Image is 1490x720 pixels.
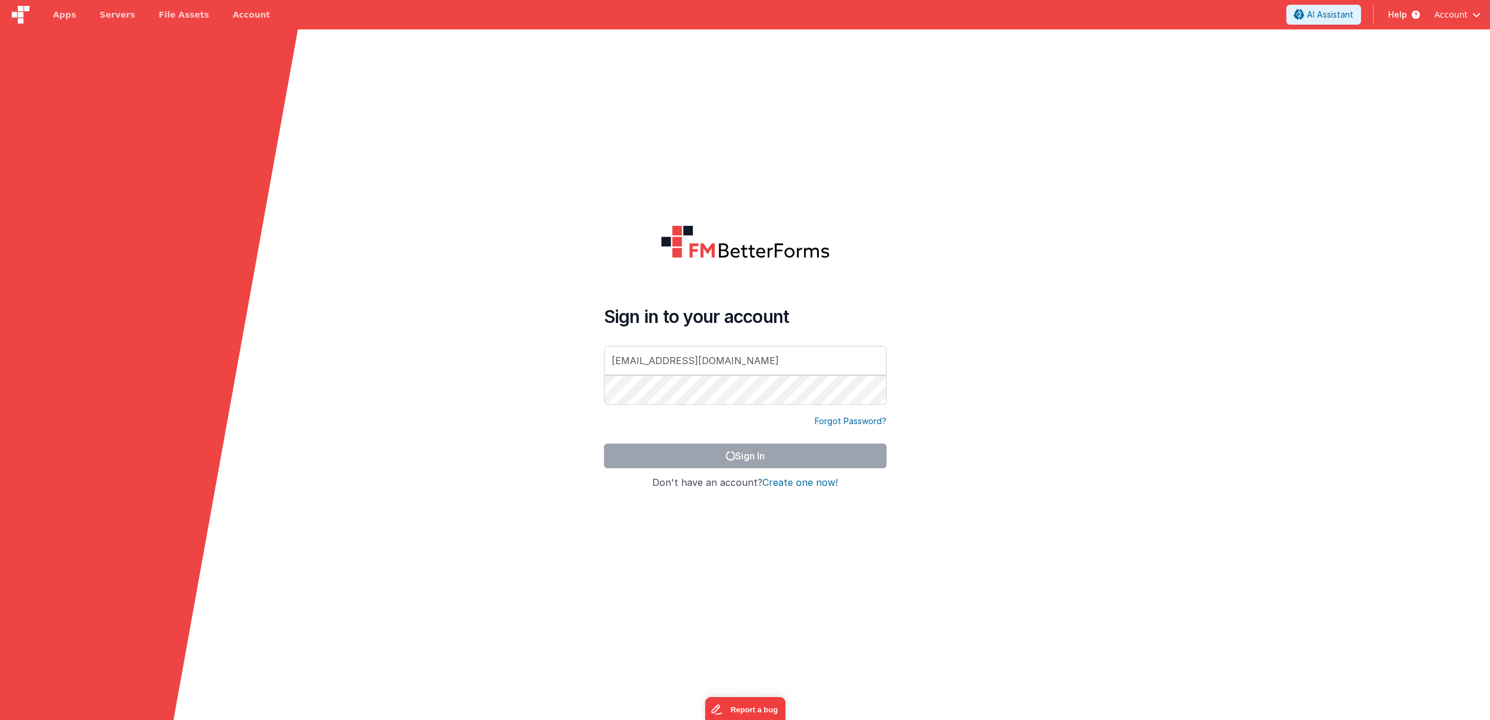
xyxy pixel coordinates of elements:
[762,478,838,488] button: Create one now!
[99,9,135,21] span: Servers
[604,444,887,468] button: Sign In
[1286,5,1361,25] button: AI Assistant
[1434,9,1481,21] button: Account
[1388,9,1407,21] span: Help
[1307,9,1353,21] span: AI Assistant
[53,9,76,21] span: Apps
[604,346,887,375] input: Email Address
[604,306,887,327] h4: Sign in to your account
[815,415,887,427] a: Forgot Password?
[604,478,887,488] h4: Don't have an account?
[159,9,210,21] span: File Assets
[1434,9,1468,21] span: Account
